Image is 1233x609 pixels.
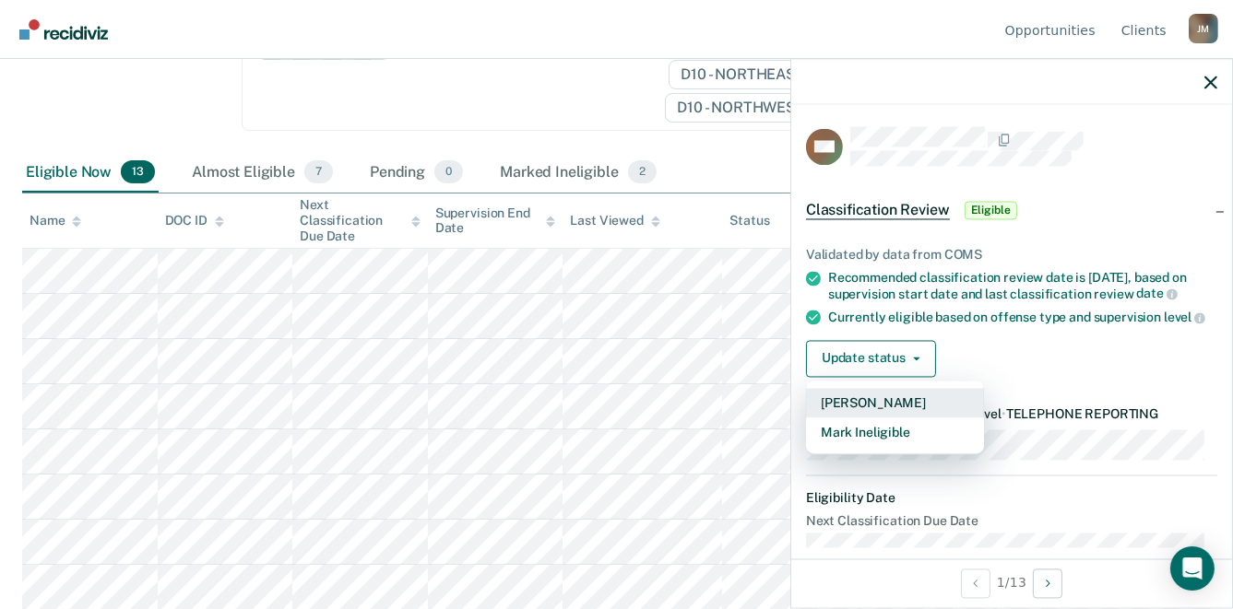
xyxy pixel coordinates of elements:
div: Classification ReviewEligible [791,181,1232,240]
div: Last Viewed [570,213,659,228]
span: Eligible [965,201,1017,219]
button: Update status [806,340,936,377]
span: • [1002,406,1006,421]
div: Pending [366,153,467,193]
button: [PERSON_NAME] [806,388,984,417]
button: Previous Opportunity [961,568,990,598]
div: Status [729,213,769,228]
div: Almost Eligible [188,153,337,193]
span: D10 - NORTHEAST [669,60,831,89]
div: Validated by data from COMS [806,247,1217,263]
dt: Recommended Supervision Level TELEPHONE REPORTING [806,406,1217,422]
button: Next Opportunity [1033,568,1062,598]
div: Dropdown Menu [806,381,984,454]
dt: Next Classification Due Date [806,513,1217,529]
div: DOC ID [165,213,224,228]
span: 0 [434,160,463,184]
div: 1 / 13 [791,558,1232,607]
span: 2 [628,160,657,184]
div: Marked Ineligible [496,153,660,193]
div: Eligible Now [22,153,159,193]
span: 7 [304,160,333,184]
button: Mark Ineligible [806,417,984,447]
span: level [1164,310,1205,324]
div: Recommended classification review date is [DATE], based on supervision start date and last classi... [828,270,1217,301]
img: Recidiviz [19,19,108,40]
div: Name [30,213,81,228]
span: date [1136,287,1177,301]
div: Next Classification Due Date [300,197,421,243]
dt: Eligibility Date [806,491,1217,507]
div: J M [1189,14,1218,43]
span: D10 - NORTHWEST [665,93,831,123]
div: Currently eligible based on offense type and supervision [828,310,1217,326]
div: Open Intercom Messenger [1170,546,1215,591]
span: 13 [121,160,155,184]
button: Profile dropdown button [1189,14,1218,43]
div: Supervision End Date [435,205,556,237]
span: Classification Review [806,201,950,219]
